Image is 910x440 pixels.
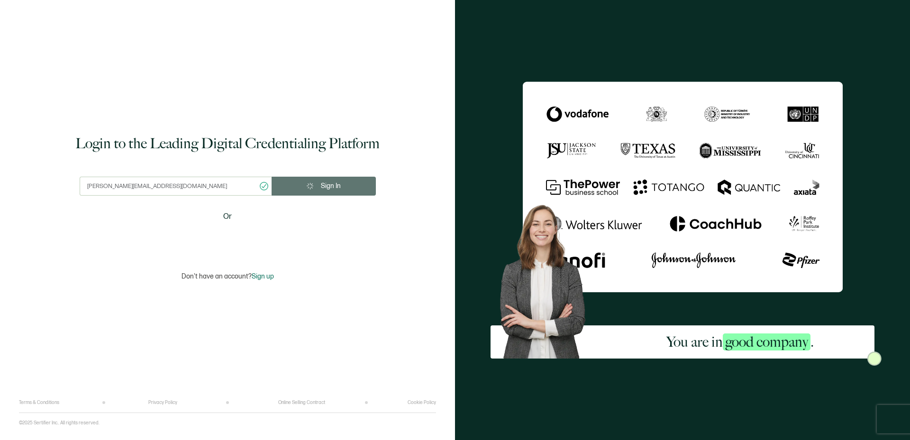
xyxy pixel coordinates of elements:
[75,134,380,153] h1: Login to the Leading Digital Credentialing Platform
[252,272,274,280] span: Sign up
[168,229,287,250] iframe: Sign in with Google Button
[259,181,269,191] ion-icon: checkmark circle outline
[666,332,814,351] h2: You are in .
[523,81,843,292] img: Sertifier Login - You are in <span class="strong-h">good company</span>.
[278,400,325,405] a: Online Selling Contract
[148,400,177,405] a: Privacy Policy
[19,420,100,426] p: ©2025 Sertifier Inc.. All rights reserved.
[867,351,882,366] img: Sertifier Login
[223,211,232,223] span: Or
[491,197,606,359] img: Sertifier Login - You are in <span class="strong-h">good company</span>. Hero
[182,272,274,280] p: Don't have an account?
[408,400,436,405] a: Cookie Policy
[723,333,810,350] span: good company
[19,400,59,405] a: Terms & Conditions
[80,177,272,196] input: Enter your work email address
